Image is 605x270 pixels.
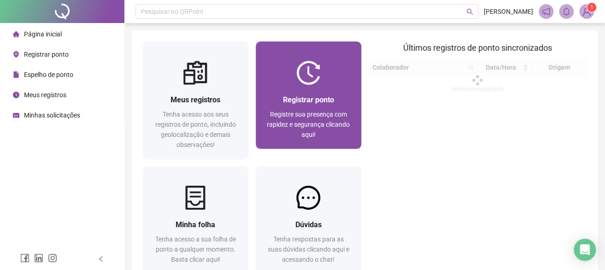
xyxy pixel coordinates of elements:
[256,41,361,149] a: Registrar pontoRegistre sua presença com rapidez e segurança clicando aqui!
[20,253,29,263] span: facebook
[176,220,215,229] span: Minha folha
[587,3,596,12] sup: Atualize o seu contato no menu Meus Dados
[98,256,104,262] span: left
[24,51,69,58] span: Registrar ponto
[268,235,349,263] span: Tenha respostas para as suas dúvidas clicando aqui e acessando o chat!
[155,235,236,263] span: Tenha acesso a sua folha de ponto a qualquer momento. Basta clicar aqui!
[283,95,334,104] span: Registrar ponto
[295,220,322,229] span: Dúvidas
[24,91,66,99] span: Meus registros
[590,4,593,11] span: 1
[403,43,552,53] span: Últimos registros de ponto sincronizados
[13,31,19,37] span: home
[542,7,550,16] span: notification
[580,5,593,18] img: 52243
[143,41,248,159] a: Meus registrosTenha acesso aos seus registros de ponto, incluindo geolocalização e demais observa...
[170,95,220,104] span: Meus registros
[155,111,236,148] span: Tenha acesso aos seus registros de ponto, incluindo geolocalização e demais observações!
[484,6,533,17] span: [PERSON_NAME]
[267,111,350,138] span: Registre sua presença com rapidez e segurança clicando aqui!
[24,71,73,78] span: Espelho de ponto
[48,253,57,263] span: instagram
[574,239,596,261] div: Open Intercom Messenger
[13,51,19,58] span: environment
[13,71,19,78] span: file
[34,253,43,263] span: linkedin
[13,92,19,98] span: clock-circle
[466,8,473,15] span: search
[24,112,80,119] span: Minhas solicitações
[562,7,570,16] span: bell
[13,112,19,118] span: schedule
[24,30,62,38] span: Página inicial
